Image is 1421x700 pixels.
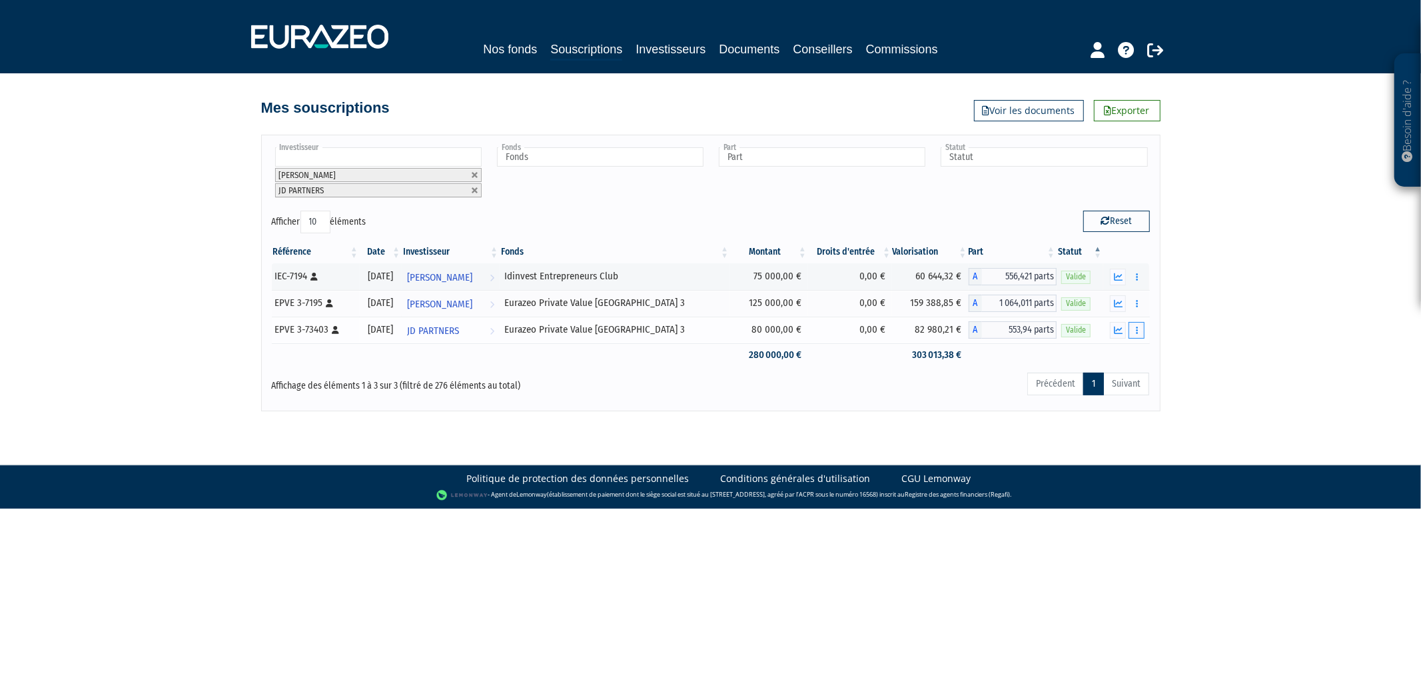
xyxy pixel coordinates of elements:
[974,100,1084,121] a: Voir les documents
[1083,373,1104,395] a: 1
[892,241,968,263] th: Valorisation: activer pour trier la colonne par ordre croissant
[364,269,397,283] div: [DATE]
[808,263,892,290] td: 0,00 €
[808,241,892,263] th: Droits d'entrée: activer pour trier la colonne par ordre croissant
[721,472,871,485] a: Conditions générales d'utilisation
[636,40,706,59] a: Investisseurs
[1057,241,1103,263] th: Statut : activer pour trier la colonne par ordre d&eacute;croissant
[275,269,355,283] div: IEC-7194
[1083,211,1150,232] button: Reset
[730,290,808,317] td: 125 000,00 €
[969,241,1057,263] th: Part: activer pour trier la colonne par ordre croissant
[808,290,892,317] td: 0,00 €
[982,295,1057,312] span: 1 064,011 parts
[866,40,938,59] a: Commissions
[1061,297,1091,310] span: Valide
[500,241,730,263] th: Fonds: activer pour trier la colonne par ordre croissant
[279,170,336,180] span: [PERSON_NAME]
[1061,271,1091,283] span: Valide
[311,273,318,281] i: [Français] Personne physique
[13,489,1408,502] div: - Agent de (établissement de paiement dont le siège social est situé au [STREET_ADDRESS], agréé p...
[730,241,808,263] th: Montant: activer pour trier la colonne par ordre croissant
[360,241,402,263] th: Date: activer pour trier la colonne par ordre croissant
[892,263,968,290] td: 60 644,32 €
[504,323,725,337] div: Eurazeo Private Value [GEOGRAPHIC_DATA] 3
[332,326,340,334] i: [Français] Personne physique
[272,241,360,263] th: Référence : activer pour trier la colonne par ordre croissant
[969,321,982,339] span: A
[793,40,853,59] a: Conseillers
[969,321,1057,339] div: A - Eurazeo Private Value Europe 3
[407,292,472,317] span: [PERSON_NAME]
[504,269,725,283] div: Idinvest Entrepreneurs Club
[969,268,1057,285] div: A - Idinvest Entrepreneurs Club
[402,290,500,317] a: [PERSON_NAME]
[490,292,494,317] i: Voir l'investisseur
[892,343,968,367] td: 303 013,38 €
[364,323,397,337] div: [DATE]
[326,299,334,307] i: [Français] Personne physique
[892,317,968,343] td: 82 980,21 €
[272,371,626,393] div: Affichage des éléments 1 à 3 sur 3 (filtré de 276 éléments au total)
[272,211,366,233] label: Afficher éléments
[969,295,982,312] span: A
[275,323,355,337] div: EPVE 3-73403
[483,40,537,59] a: Nos fonds
[969,268,982,285] span: A
[279,185,324,195] span: JD PARTNERS
[436,489,488,502] img: logo-lemonway.png
[1400,61,1416,181] p: Besoin d'aide ?
[300,211,330,233] select: Afficheréléments
[730,343,808,367] td: 280 000,00 €
[402,317,500,343] a: JD PARTNERS
[808,317,892,343] td: 0,00 €
[550,40,622,61] a: Souscriptions
[251,25,388,49] img: 1732889491-logotype_eurazeo_blanc_rvb.png
[905,490,1010,499] a: Registre des agents financiers (Regafi)
[719,40,780,59] a: Documents
[407,319,459,343] span: JD PARTNERS
[402,241,500,263] th: Investisseur: activer pour trier la colonne par ordre croissant
[982,321,1057,339] span: 553,94 parts
[902,472,971,485] a: CGU Lemonway
[402,263,500,290] a: [PERSON_NAME]
[982,268,1057,285] span: 556,421 parts
[1094,100,1161,121] a: Exporter
[504,296,725,310] div: Eurazeo Private Value [GEOGRAPHIC_DATA] 3
[261,100,390,116] h4: Mes souscriptions
[730,317,808,343] td: 80 000,00 €
[490,265,494,290] i: Voir l'investisseur
[407,265,472,290] span: [PERSON_NAME]
[490,319,494,343] i: Voir l'investisseur
[730,263,808,290] td: 75 000,00 €
[516,490,547,499] a: Lemonway
[1061,324,1091,337] span: Valide
[364,296,397,310] div: [DATE]
[969,295,1057,312] div: A - Eurazeo Private Value Europe 3
[892,290,968,317] td: 159 388,85 €
[467,472,690,485] a: Politique de protection des données personnelles
[275,296,355,310] div: EPVE 3-7195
